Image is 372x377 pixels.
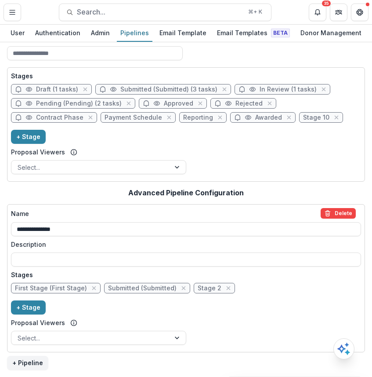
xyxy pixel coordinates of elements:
[164,100,193,107] span: Approved
[117,25,152,42] a: Pipelines
[165,113,173,122] button: close
[15,285,87,292] span: First Stage (First Stage)
[11,270,361,279] p: Stages
[330,4,347,21] button: Partners
[265,99,274,108] button: close
[216,113,224,122] button: close
[196,99,205,108] button: close
[303,114,329,121] span: Stage 10
[213,25,293,42] a: Email Templates Beta
[246,7,264,17] div: ⌘ + K
[120,86,217,93] span: Submitted (Submitted) (3 tasks)
[81,85,90,94] button: close
[351,4,368,21] button: Get Help
[36,114,83,121] span: Contract Phase
[319,85,328,94] button: close
[156,25,210,42] a: Email Template
[322,0,331,7] div: 35
[36,86,78,93] span: Draft (1 tasks)
[7,356,48,370] button: + Pipeline
[11,130,46,144] button: + Stage
[128,189,244,197] h2: Advanced Pipeline Configuration
[11,318,65,327] label: Proposal Viewers
[271,29,290,37] span: Beta
[124,99,133,108] button: close
[7,25,28,42] a: User
[32,26,84,39] div: Authentication
[321,208,356,219] button: delete
[235,100,263,107] span: Rejected
[11,300,46,315] button: + Stage
[332,113,341,122] button: close
[7,26,28,39] div: User
[11,240,356,249] label: Description
[11,71,361,81] p: Stages
[285,113,293,122] button: close
[183,114,213,121] span: Reporting
[87,26,113,39] div: Admin
[255,114,282,121] span: Awarded
[36,100,122,107] span: Pending (Pending) (2 tasks)
[297,25,365,42] a: Donor Management
[117,26,152,39] div: Pipelines
[213,26,293,39] div: Email Templates
[198,285,221,292] span: Stage 2
[224,284,233,293] button: close
[77,8,243,16] span: Search...
[179,284,188,293] button: close
[4,4,21,21] button: Toggle Menu
[260,86,317,93] span: In Review (1 tasks)
[86,113,95,122] button: close
[156,26,210,39] div: Email Template
[90,284,98,293] button: close
[297,26,365,39] div: Donor Management
[108,285,177,292] span: Submitted (Submitted)
[333,338,354,359] button: Open AI Assistant
[309,4,326,21] button: Notifications
[32,25,84,42] a: Authentication
[87,25,113,42] a: Admin
[220,85,229,94] button: close
[59,4,271,21] button: Search...
[11,209,29,218] p: Name
[11,147,65,157] label: Proposal Viewers
[105,114,162,121] span: Payment Schedule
